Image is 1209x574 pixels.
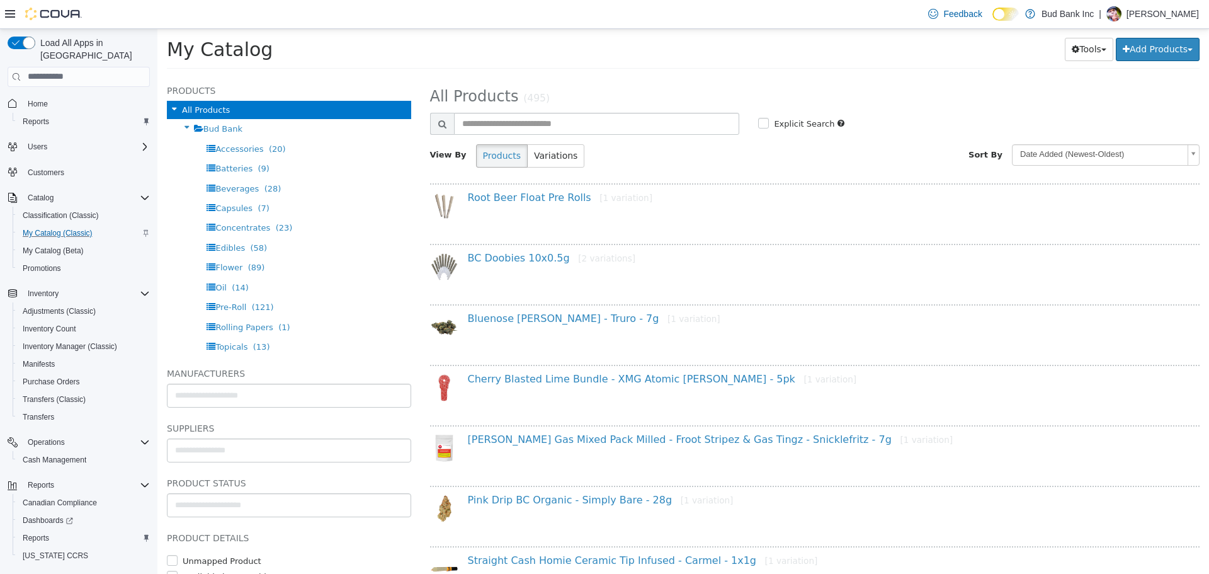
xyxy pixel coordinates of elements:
span: (58) [93,214,110,224]
span: Transfers (Classic) [23,394,86,405]
span: (23) [118,194,135,204]
span: Home [23,96,150,112]
img: 150 [273,345,301,373]
span: View By [273,121,309,130]
button: Transfers (Classic) [13,391,155,408]
span: Transfers [23,412,54,422]
span: Home [28,99,48,109]
button: Operations [3,433,155,451]
a: Feedback [923,1,987,26]
span: Washington CCRS [18,548,150,563]
a: Manifests [18,357,60,372]
p: [PERSON_NAME] [1127,6,1199,21]
button: [US_STATE] CCRS [13,547,155,565]
h5: Manufacturers [9,337,254,352]
button: Promotions [13,260,155,277]
span: (20) [111,115,128,125]
span: Topicals [58,313,90,323]
button: Add Products [958,9,1042,32]
span: Canadian Compliance [18,495,150,510]
button: Home [3,95,155,113]
span: Date Added (Newest-Oldest) [855,116,1025,135]
small: [2 variations] [421,224,478,234]
a: Straight Cash Homie Ceramic Tip Infused - Carmel - 1x1g[1 variation] [310,525,661,537]
a: Pink Drip BC Organic - Simply Bare - 28g[1 variation] [310,465,576,477]
button: Reports [3,476,155,494]
a: Canadian Compliance [18,495,102,510]
p: Bud Bank Inc [1042,6,1094,21]
h5: Product Status [9,447,254,462]
span: Reports [28,480,54,490]
span: Inventory [28,289,59,299]
a: Purchase Orders [18,374,85,389]
button: Reports [13,113,155,130]
span: Users [28,142,47,152]
span: Promotions [23,263,61,273]
a: Reports [18,531,54,546]
span: Canadian Compliance [23,498,97,508]
a: Home [23,96,53,112]
span: (1) [121,294,132,303]
span: Customers [28,168,64,178]
span: Inventory Count [23,324,76,334]
a: Reports [18,114,54,129]
a: Adjustments (Classic) [18,304,101,319]
button: Variations [370,115,427,139]
a: Customers [23,165,69,180]
a: Cherry Blasted Lime Bundle - XMG Atomic [PERSON_NAME] - 5pk[1 variation] [310,344,700,356]
a: [US_STATE] CCRS [18,548,93,563]
span: Inventory Manager (Classic) [18,339,150,354]
span: My Catalog (Beta) [23,246,84,256]
span: (28) [107,155,124,164]
span: Beverages [58,155,101,164]
button: Users [23,139,52,154]
button: Adjustments (Classic) [13,302,155,320]
small: [1 variation] [608,527,661,537]
span: Inventory [23,286,150,301]
div: Darren Lopes [1106,6,1121,21]
button: Inventory [23,286,64,301]
button: Catalog [3,189,155,207]
span: Rolling Papers [58,294,115,303]
span: Users [23,139,150,154]
span: Reports [18,531,150,546]
span: Operations [28,437,65,447]
span: Catalog [28,193,54,203]
a: Cash Management [18,452,91,468]
span: Capsules [58,175,95,184]
span: Dashboards [23,515,73,525]
a: Classification (Classic) [18,208,104,223]
small: [1 variation] [646,345,699,355]
span: Classification (Classic) [23,210,99,221]
a: Date Added (Newest-Oldest) [854,115,1042,137]
span: My Catalog (Classic) [18,226,150,241]
span: Transfers [18,410,150,425]
button: Transfers [13,408,155,426]
span: Edibles [58,214,88,224]
button: Tools [907,9,956,32]
span: (89) [91,234,108,243]
button: Inventory [3,285,155,302]
span: Manifests [18,357,150,372]
small: [1 variation] [442,164,495,174]
button: Reports [13,529,155,547]
span: Customers [23,164,150,180]
span: Purchase Orders [23,377,80,387]
img: 150 [273,405,301,433]
img: 150 [273,284,301,313]
button: Cash Management [13,451,155,469]
button: Reports [23,478,59,493]
span: [US_STATE] CCRS [23,551,88,561]
img: 150 [273,526,301,554]
button: Inventory Manager (Classic) [13,338,155,355]
button: Manifests [13,355,155,373]
a: Inventory Count [18,321,81,336]
span: All Products [25,76,72,86]
span: Inventory Manager (Classic) [23,342,117,352]
a: Root Beer Float Pre Rolls[1 variation] [310,163,495,175]
a: Transfers [18,410,59,425]
span: Adjustments (Classic) [23,306,96,316]
a: My Catalog (Beta) [18,243,89,258]
span: (14) [74,254,91,263]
